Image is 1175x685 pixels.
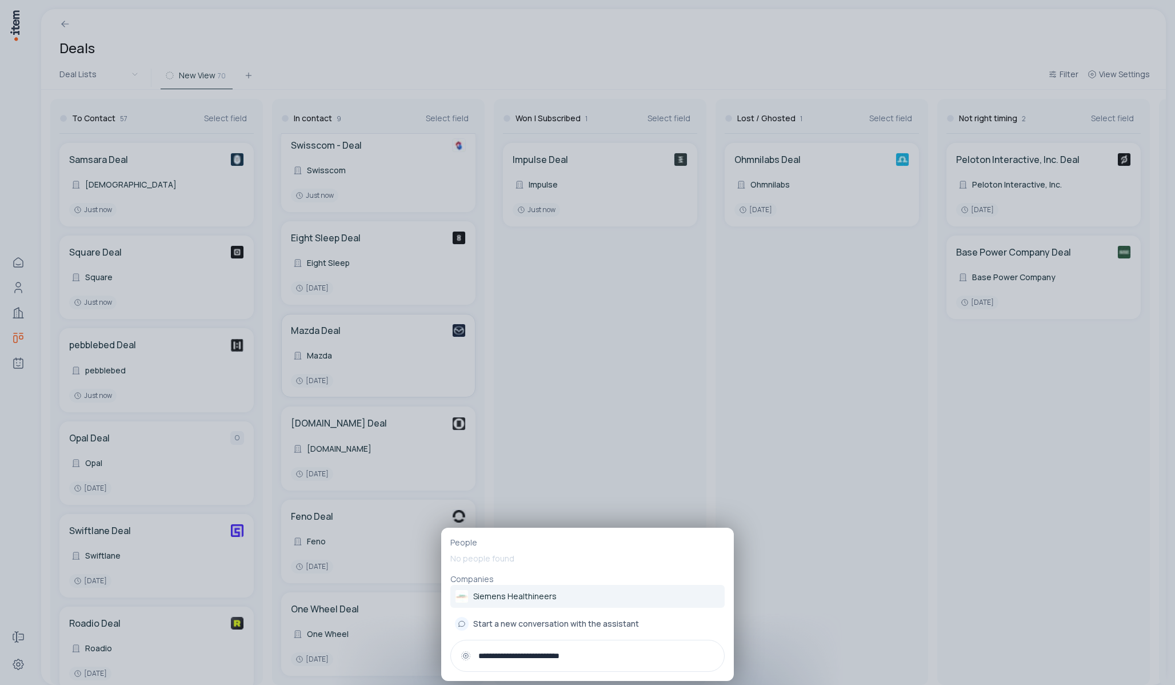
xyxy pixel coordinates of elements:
[450,612,725,635] button: Start a new conversation with the assistant
[441,528,734,681] div: PeopleNo people foundCompaniesSiemens HealthineersSiemens HealthineersStart a new conversation wi...
[450,548,725,569] p: No people found
[473,618,639,630] span: Start a new conversation with the assistant
[450,574,725,585] p: Companies
[473,591,557,602] p: Siemens Healthineers
[450,537,725,548] p: People
[450,585,725,608] a: Siemens Healthineers
[455,590,469,603] img: Siemens Healthineers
